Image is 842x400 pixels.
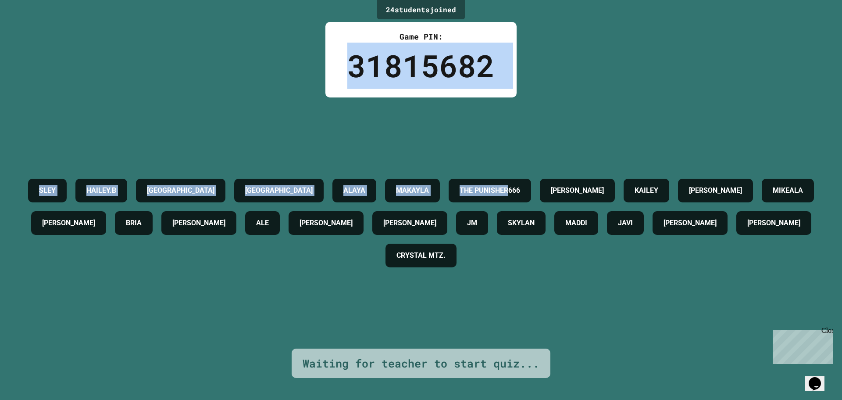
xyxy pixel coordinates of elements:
[347,43,495,89] div: 31815682
[347,31,495,43] div: Game PIN:
[39,185,56,196] h4: SLEY
[126,218,142,228] h4: BRIA
[618,218,633,228] h4: JAVI
[565,218,587,228] h4: MADDI
[769,327,833,364] iframe: chat widget
[773,185,803,196] h4: MIKEALA
[396,185,429,196] h4: MAKAYLA
[747,218,800,228] h4: [PERSON_NAME]
[689,185,742,196] h4: [PERSON_NAME]
[805,365,833,391] iframe: chat widget
[460,185,520,196] h4: THE PUNISHER666
[664,218,717,228] h4: [PERSON_NAME]
[467,218,477,228] h4: JM
[343,185,365,196] h4: ALAYA
[300,218,353,228] h4: [PERSON_NAME]
[551,185,604,196] h4: [PERSON_NAME]
[4,4,61,56] div: Chat with us now!Close
[172,218,225,228] h4: [PERSON_NAME]
[86,185,116,196] h4: HAILEY.B
[303,355,539,372] div: Waiting for teacher to start quiz...
[147,185,214,196] h4: [GEOGRAPHIC_DATA]
[508,218,535,228] h4: SKYLAN
[396,250,446,261] h4: CRYSTAL MTZ.
[256,218,269,228] h4: ALE
[245,185,313,196] h4: [GEOGRAPHIC_DATA]
[42,218,95,228] h4: [PERSON_NAME]
[635,185,658,196] h4: KAILEY
[383,218,436,228] h4: [PERSON_NAME]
